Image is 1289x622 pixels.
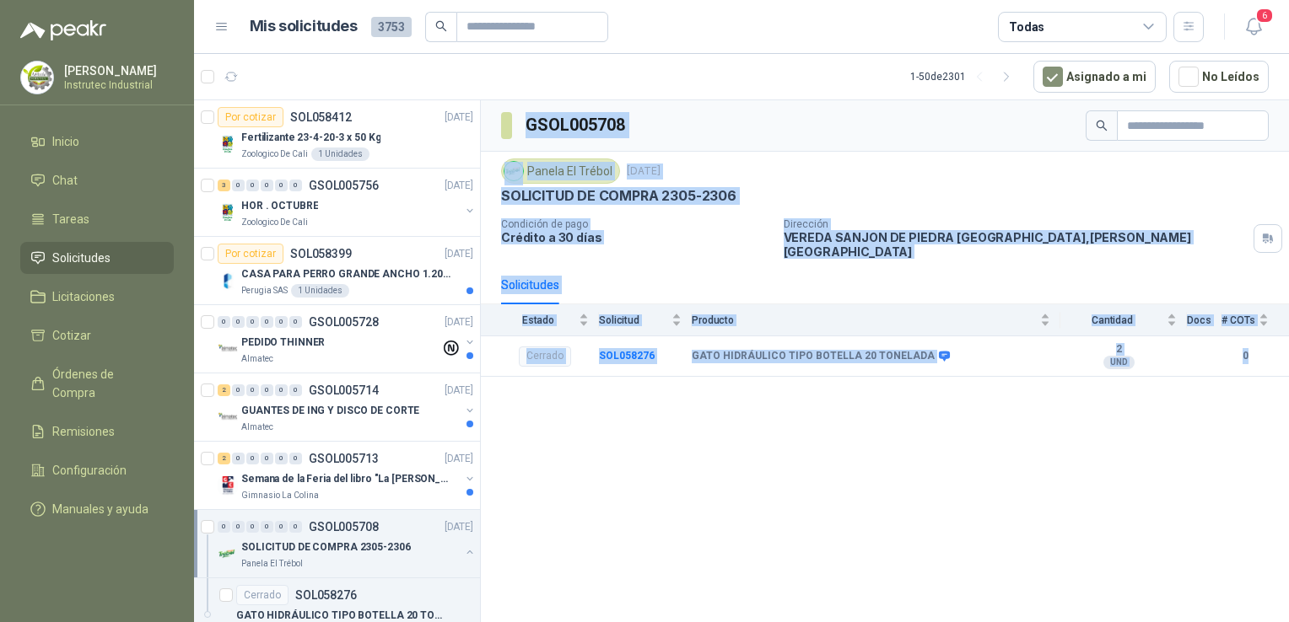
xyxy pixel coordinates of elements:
p: [DATE] [445,178,473,194]
div: 0 [261,316,273,328]
p: GSOL005714 [309,384,379,396]
div: 1 - 50 de 2301 [910,63,1020,90]
th: Cantidad [1060,304,1187,335]
p: Fertilizante 23-4-20-3 x 50 Kg [241,130,380,146]
button: Asignado a mi [1033,61,1156,93]
p: SOLICITUD DE COMPRA 2305-2306 [501,187,736,205]
div: 1 Unidades [291,284,349,298]
div: 0 [232,453,245,464]
p: Condición de pago [501,218,770,230]
img: Company Logo [218,544,238,564]
th: Estado [481,304,599,335]
a: 2 0 0 0 0 0 GSOL005713[DATE] Company LogoSemana de la Feria del libro "La [PERSON_NAME]"Gimnasio ... [218,448,477,502]
div: 0 [289,384,302,396]
a: SOL058276 [599,350,655,362]
p: Dirección [784,218,1248,230]
a: Cotizar [20,319,174,351]
p: GSOL005708 [309,521,379,533]
p: CASA PARA PERRO GRANDE ANCHO 1.20x1.00 x1.20 [241,266,451,282]
h3: GSOL005708 [526,112,628,138]
span: # COTs [1222,314,1255,326]
span: Cantidad [1060,314,1163,326]
th: Producto [692,304,1060,335]
b: 2 [1060,343,1177,357]
a: Tareas [20,203,174,235]
p: SOLICITUD DE COMPRA 2305-2306 [241,539,411,555]
p: Gimnasio La Colina [241,489,319,502]
p: Perugia SAS [241,284,288,298]
span: Cotizar [52,326,91,345]
a: 3 0 0 0 0 0 GSOL005756[DATE] Company LogoHOR . OCTUBREZoologico De Cali [218,175,477,229]
span: Producto [692,314,1037,326]
a: Por cotizarSOL058412[DATE] Company LogoFertilizante 23-4-20-3 x 50 KgZoologico De Cali1 Unidades [194,100,480,169]
p: SOL058276 [295,589,357,601]
span: Licitaciones [52,287,115,306]
a: Manuales y ayuda [20,493,174,525]
img: Logo peakr [20,20,106,40]
a: 0 0 0 0 0 0 GSOL005728[DATE] Company LogoPEDIDO THINNERAlmatec [218,312,477,366]
img: Company Logo [504,162,523,180]
p: [DATE] [445,314,473,330]
img: Company Logo [218,134,238,154]
a: 2 0 0 0 0 0 GSOL005714[DATE] Company LogoGUANTES DE ING Y DISCO DE CORTEAlmatec [218,380,477,434]
b: 0 [1222,348,1269,364]
span: Estado [501,314,575,326]
div: Cerrado [519,346,571,367]
div: 0 [289,453,302,464]
p: GSOL005756 [309,180,379,191]
a: Órdenes de Compra [20,358,174,409]
span: Manuales y ayuda [52,500,148,518]
div: Todas [1009,18,1044,36]
div: 0 [275,384,288,396]
a: Por cotizarSOL058399[DATE] Company LogoCASA PARA PERRO GRANDE ANCHO 1.20x1.00 x1.20Perugia SAS1 U... [194,237,480,305]
span: Configuración [52,461,127,480]
img: Company Logo [218,407,238,427]
a: Licitaciones [20,281,174,313]
div: 0 [261,453,273,464]
p: [DATE] [627,164,661,180]
div: Por cotizar [218,244,283,264]
div: 2 [218,384,230,396]
div: Cerrado [236,585,289,605]
div: 0 [232,316,245,328]
button: 6 [1238,12,1269,42]
p: VEREDA SANJON DE PIEDRA [GEOGRAPHIC_DATA] , [PERSON_NAME][GEOGRAPHIC_DATA] [784,230,1248,259]
div: 0 [246,180,259,191]
p: [DATE] [445,383,473,399]
p: SOL058412 [290,111,352,123]
div: 0 [232,384,245,396]
span: search [435,20,447,32]
div: 0 [275,453,288,464]
div: 0 [261,384,273,396]
span: 6 [1255,8,1274,24]
p: [DATE] [445,519,473,535]
div: 0 [275,316,288,328]
th: # COTs [1222,304,1289,335]
div: Solicitudes [501,276,559,294]
div: 0 [261,180,273,191]
div: Por cotizar [218,107,283,127]
p: [DATE] [445,246,473,262]
div: 0 [275,180,288,191]
div: 0 [246,316,259,328]
div: 0 [246,521,259,533]
div: 0 [218,316,230,328]
div: 0 [232,180,245,191]
span: Solicitudes [52,249,111,267]
span: Solicitud [599,314,668,326]
div: 0 [218,521,230,533]
p: Zoologico De Cali [241,216,308,229]
p: [PERSON_NAME] [64,65,170,77]
div: 2 [218,453,230,464]
th: Docs [1187,304,1222,335]
div: 0 [246,453,259,464]
th: Solicitud [599,304,692,335]
span: search [1096,120,1108,131]
p: Instrutec Industrial [64,80,170,90]
img: Company Logo [218,271,238,291]
p: Almatec [241,352,273,366]
span: Chat [52,171,78,190]
p: GUANTES DE ING Y DISCO DE CORTE [241,403,419,419]
a: 0 0 0 0 0 0 GSOL005708[DATE] Company LogoSOLICITUD DE COMPRA 2305-2306Panela El Trébol [218,517,477,571]
div: 0 [246,384,259,396]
